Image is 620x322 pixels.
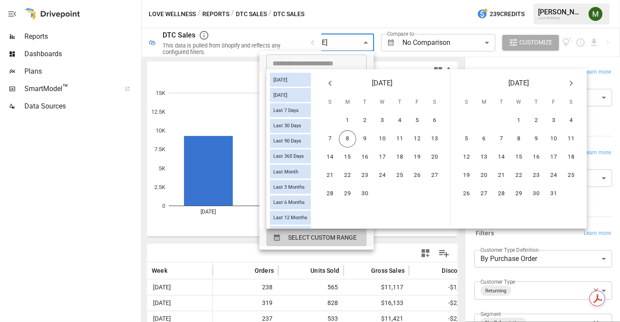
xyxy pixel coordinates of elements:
[270,119,311,132] div: Last 30 Days
[339,167,356,184] button: 22
[270,195,311,209] div: Last 6 Months
[392,94,408,111] span: Thursday
[270,92,291,98] span: [DATE]
[259,142,374,159] li: Last 6 Months
[494,94,509,111] span: Tuesday
[375,94,390,111] span: Wednesday
[270,184,308,190] span: Last 3 Months
[426,149,443,166] button: 20
[270,108,302,113] span: Last 7 Days
[458,185,475,203] button: 26
[458,149,475,166] button: 12
[356,167,374,184] button: 23
[475,167,493,184] button: 20
[270,215,311,220] span: Last 12 Months
[339,185,356,203] button: 29
[510,130,528,148] button: 8
[321,185,339,203] button: 28
[545,112,562,129] button: 3
[339,112,356,129] button: 1
[270,169,302,175] span: Last Month
[288,232,357,243] span: SELECT CUSTOM RANGE
[259,211,374,229] li: Last Quarter
[509,77,529,89] span: [DATE]
[270,226,311,240] div: Last Year
[476,94,492,111] span: Monday
[510,112,528,129] button: 1
[270,77,291,82] span: [DATE]
[259,72,374,89] li: [DATE]
[562,149,580,166] button: 18
[374,149,391,166] button: 17
[270,165,311,179] div: Last Month
[545,130,562,148] button: 10
[339,130,356,148] button: 8
[528,167,545,184] button: 23
[562,112,580,129] button: 4
[259,89,374,107] li: Last 7 Days
[545,149,562,166] button: 17
[372,77,393,89] span: [DATE]
[322,94,338,111] span: Sunday
[409,112,426,129] button: 5
[427,94,443,111] span: Saturday
[357,94,373,111] span: Tuesday
[270,103,311,117] div: Last 7 Days
[493,185,510,203] button: 28
[356,130,374,148] button: 9
[259,124,374,142] li: Last 3 Months
[356,185,374,203] button: 30
[409,149,426,166] button: 19
[409,94,425,111] span: Friday
[259,176,374,194] li: Month to Date
[409,167,426,184] button: 26
[493,167,510,184] button: 21
[562,167,580,184] button: 25
[426,130,443,148] button: 13
[493,149,510,166] button: 14
[374,112,391,129] button: 3
[545,185,562,203] button: 31
[562,130,580,148] button: 11
[259,194,374,211] li: This Quarter
[270,180,311,194] div: Last 3 Months
[391,149,409,166] button: 18
[339,149,356,166] button: 15
[563,94,579,111] span: Saturday
[391,167,409,184] button: 25
[459,94,474,111] span: Sunday
[270,200,308,205] span: Last 6 Months
[510,185,528,203] button: 29
[545,167,562,184] button: 24
[259,107,374,124] li: Last 30 Days
[270,123,305,129] span: Last 30 Days
[510,149,528,166] button: 15
[458,167,475,184] button: 19
[426,112,443,129] button: 6
[528,112,545,129] button: 2
[321,130,339,148] button: 7
[493,130,510,148] button: 7
[270,153,307,159] span: Last 365 Days
[409,130,426,148] button: 12
[270,134,311,148] div: Last 90 Days
[391,130,409,148] button: 11
[475,130,493,148] button: 6
[528,149,545,166] button: 16
[510,167,528,184] button: 22
[259,159,374,176] li: Last 12 Months
[266,229,367,246] button: SELECT CUSTOM RANGE
[511,94,527,111] span: Wednesday
[321,149,339,166] button: 14
[356,112,374,129] button: 2
[528,185,545,203] button: 30
[562,75,580,92] button: Next month
[270,211,311,225] div: Last 12 Months
[528,130,545,148] button: 9
[528,94,544,111] span: Thursday
[475,149,493,166] button: 13
[374,130,391,148] button: 10
[426,167,443,184] button: 27
[270,138,305,144] span: Last 90 Days
[546,94,562,111] span: Friday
